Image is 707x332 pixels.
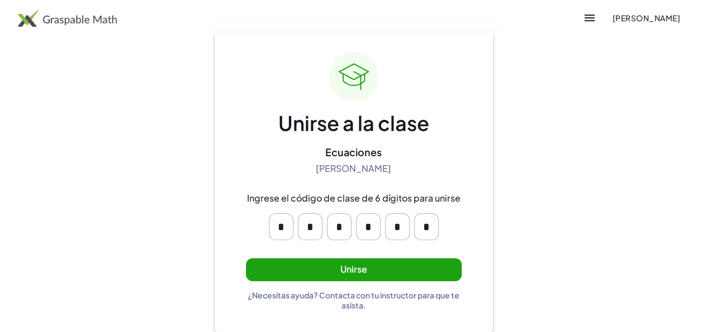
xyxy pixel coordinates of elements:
[298,213,322,240] input: Por favor ingrese el carácter OTP 2
[613,13,680,23] font: [PERSON_NAME]
[340,263,367,275] font: Unirse
[327,213,352,240] input: Por favor ingrese el carácter OTP 3
[247,192,461,204] font: Ingrese el código de clase de 6 dígitos para unirse
[278,110,429,135] font: Unirse a la clase
[414,213,439,240] input: Por favor ingrese el carácter OTP 6
[246,258,462,281] button: Unirse
[325,146,382,158] font: Ecuaciones
[385,213,410,240] input: Por favor ingrese el carácter OTP 5
[269,213,293,240] input: Por favor ingrese el carácter OTP 1
[248,290,459,310] font: ¿Necesitas ayuda? Contacta con tu instructor para que te asista.
[316,162,391,174] font: [PERSON_NAME]
[603,8,689,28] button: [PERSON_NAME]
[356,213,381,240] input: Por favor ingrese el carácter OTP 4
